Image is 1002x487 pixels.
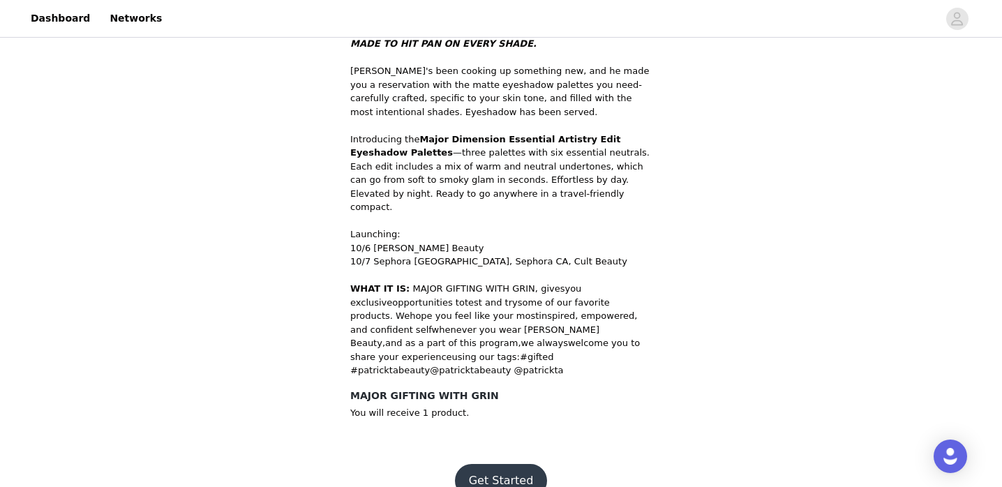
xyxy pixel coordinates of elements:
[465,297,518,308] span: test and try
[412,283,534,294] span: MAJOR GIFTING WITH GRIN
[101,3,170,34] a: Networks
[514,365,564,375] span: @patrickta
[392,297,465,308] span: opportunities to
[950,8,964,30] div: avatar
[934,440,967,473] div: Open Intercom Messenger
[528,352,554,362] span: gifted
[405,338,518,348] span: as a part of this program
[371,324,432,335] span: confident self
[385,338,402,348] span: and
[350,134,620,158] strong: Major Dimension Essential Artistry Edit Eyeshadow Palettes
[564,283,581,294] span: you
[430,365,511,375] span: @patricktabeauty
[520,352,528,362] span: #
[390,310,393,321] span: .
[404,310,410,321] span: e
[350,38,537,49] strong: MADE TO HIT PAN ON EVERY SHADE.
[350,297,392,308] span: exclusive
[350,64,652,119] p: [PERSON_NAME]'s been cooking up something new, and he made you a reservation with the matte eyesh...
[22,3,98,34] a: Dashboard
[541,283,564,294] span: gives
[350,352,569,376] span: perience
[350,365,358,375] span: #
[350,310,637,335] span: inspired, empowered, and
[396,310,404,321] span: W
[518,338,521,348] span: ,
[350,133,652,214] p: Introducing the —three palettes with six essential neutrals. Each edit includes a mix of warm and...
[350,283,410,294] strong: WHAT IT IS:
[512,352,517,362] span: s
[350,324,599,349] span: whenever you wear [PERSON_NAME] Beauty,
[517,352,520,362] span: :
[521,338,568,348] span: we always
[350,227,652,241] p: Launching:
[350,338,640,362] span: welcome you to share your ex
[452,352,512,362] span: using our tag
[350,389,652,403] h4: MAJOR GIFTING WITH GRIN
[358,365,430,375] span: patricktabeauty
[350,241,652,269] p: 10/6 [PERSON_NAME] Beauty 10/7 Sephora [GEOGRAPHIC_DATA], Sephora CA, Cult Beauty
[350,406,652,420] p: You will receive 1 product.
[535,283,538,294] span: ,
[410,310,539,321] span: hope you feel like your most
